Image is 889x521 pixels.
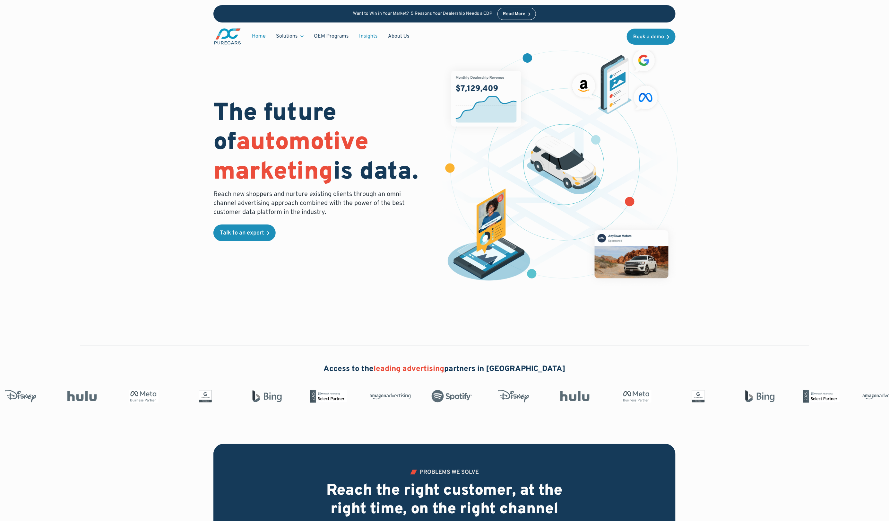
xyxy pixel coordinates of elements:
[739,390,780,403] img: Bing
[213,28,242,45] a: main
[420,470,479,475] div: PROBLEMS WE SOLVE
[616,390,657,403] img: Meta Business Partner
[801,390,842,403] img: Microsoft Advertising Partner
[569,46,661,114] img: ads on social media and advertising partners
[324,364,565,375] h2: Access to the partners in [GEOGRAPHIC_DATA]
[213,190,409,217] p: Reach new shoppers and nurture existing clients through an omni-channel advertising approach comb...
[374,364,444,374] span: leading advertising
[247,30,271,42] a: Home
[61,391,102,402] img: Hulu
[354,30,383,42] a: Insights
[527,136,601,194] img: illustration of a vehicle
[185,390,226,403] img: Google Partner
[220,230,264,236] div: Talk to an expert
[383,30,415,42] a: About Us
[451,71,521,127] img: chart showing monthly dealership revenue of $7m
[308,390,349,403] img: Microsoft Advertising Partner
[554,391,595,402] img: Hulu
[678,390,719,403] img: Google Partner
[497,8,536,20] a: Read More
[271,30,309,42] div: Solutions
[431,390,472,403] img: Spotify
[309,30,354,42] a: OEM Programs
[369,391,410,402] img: Amazon Advertising
[584,220,678,288] img: mockup of facebook post
[213,128,368,188] span: automotive marketing
[123,390,164,403] img: Meta Business Partner
[246,390,287,403] img: Bing
[633,34,664,40] div: Book a demo
[442,189,537,284] img: persona of a buyer
[276,33,298,40] div: Solutions
[213,225,276,241] a: Talk to an expert
[503,12,525,16] div: Read More
[213,28,242,45] img: purecars logo
[353,11,492,17] p: Want to Win in Your Market? 5 Reasons Your Dealership Needs a CDP
[493,390,534,403] img: Disney
[311,482,578,519] h2: Reach the right customer, at the right time, on the right channel
[627,29,676,45] a: Book a demo
[213,99,437,187] h1: The future of is data.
